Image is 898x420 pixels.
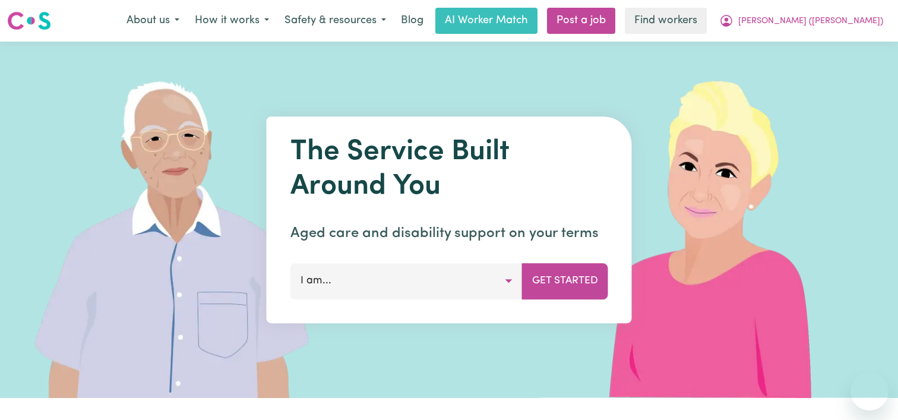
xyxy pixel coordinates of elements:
button: Get Started [522,263,608,299]
h1: The Service Built Around You [290,135,608,204]
iframe: Button to launch messaging window [850,372,888,410]
span: [PERSON_NAME] ([PERSON_NAME]) [738,15,883,28]
a: AI Worker Match [435,8,537,34]
a: Find workers [625,8,707,34]
button: How it works [187,8,277,33]
button: Safety & resources [277,8,394,33]
button: I am... [290,263,523,299]
button: My Account [712,8,891,33]
button: About us [119,8,187,33]
a: Post a job [547,8,615,34]
a: Careseekers logo [7,7,51,34]
img: Careseekers logo [7,10,51,31]
a: Blog [394,8,431,34]
p: Aged care and disability support on your terms [290,223,608,244]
